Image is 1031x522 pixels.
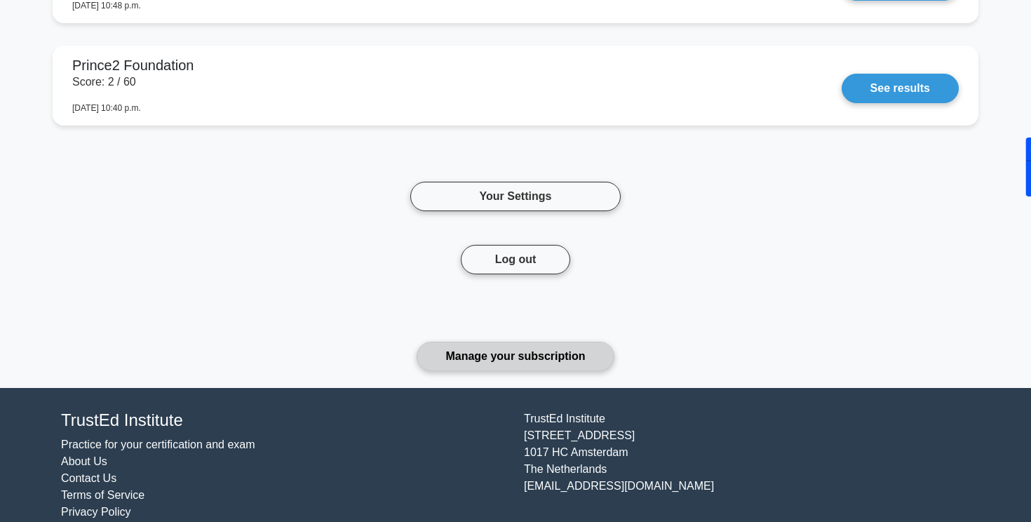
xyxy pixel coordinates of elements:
[61,506,131,518] a: Privacy Policy
[61,439,255,450] a: Practice for your certification and exam
[61,455,107,467] a: About Us
[515,410,978,521] div: TrustEd Institute [STREET_ADDRESS] 1017 HC Amsterdam The Netherlands [EMAIL_ADDRESS][DOMAIN_NAME]
[410,182,621,211] a: Your Settings
[61,410,507,431] h4: TrustEd Institute
[417,342,614,371] a: Manage your subscription
[461,245,571,274] button: Log out
[61,489,144,501] a: Terms of Service
[842,74,959,103] a: See results
[61,472,116,484] a: Contact Us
